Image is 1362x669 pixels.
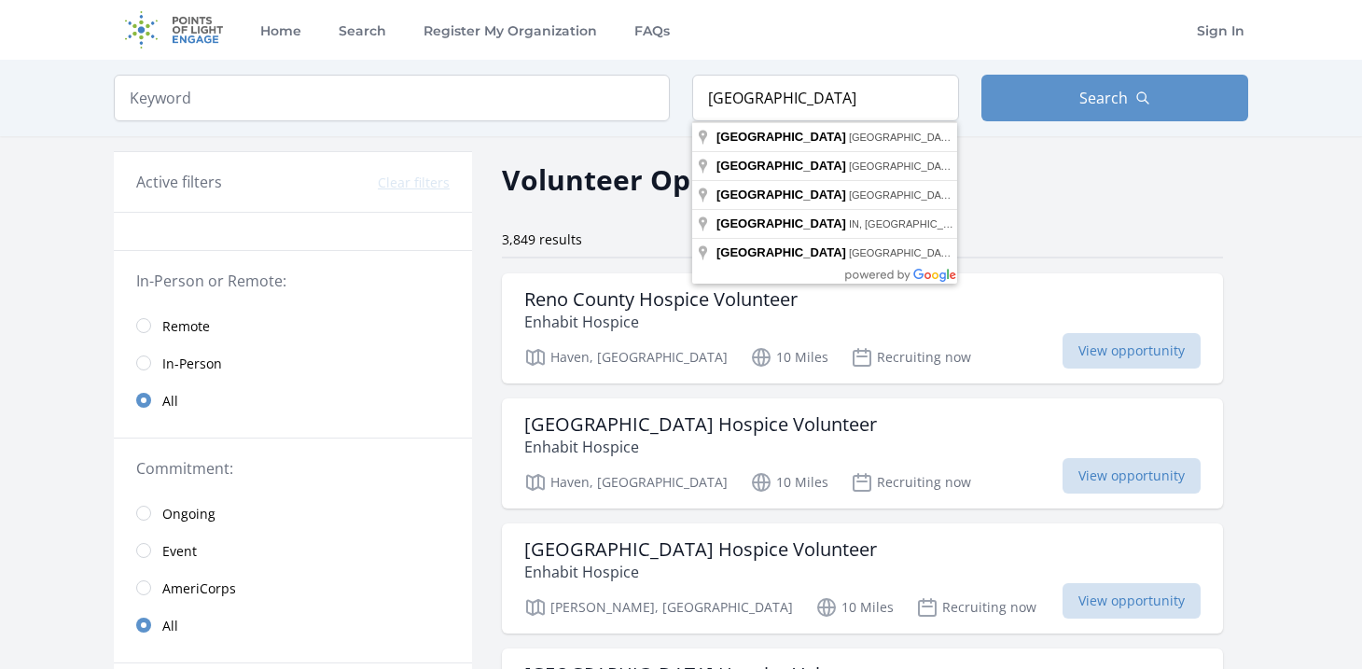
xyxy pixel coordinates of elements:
[114,569,472,606] a: AmeriCorps
[114,382,472,419] a: All
[502,273,1223,383] a: Reno County Hospice Volunteer Enhabit Hospice Haven, [GEOGRAPHIC_DATA] 10 Miles Recruiting now Vi...
[750,471,828,494] p: 10 Miles
[502,230,582,248] span: 3,849 results
[162,542,197,561] span: Event
[524,436,877,458] p: Enhabit Hospice
[162,579,236,598] span: AmeriCorps
[114,307,472,344] a: Remote
[502,398,1223,509] a: [GEOGRAPHIC_DATA] Hospice Volunteer Enhabit Hospice Haven, [GEOGRAPHIC_DATA] 10 Miles Recruiting ...
[849,247,1068,258] span: [GEOGRAPHIC_DATA], [GEOGRAPHIC_DATA]
[849,160,1068,172] span: [GEOGRAPHIC_DATA], [GEOGRAPHIC_DATA]
[750,346,828,369] p: 10 Miles
[981,75,1248,121] button: Search
[136,270,450,292] legend: In-Person or Remote:
[114,495,472,532] a: Ongoing
[849,189,1068,201] span: [GEOGRAPHIC_DATA], [GEOGRAPHIC_DATA]
[524,596,793,619] p: [PERSON_NAME], [GEOGRAPHIC_DATA]
[162,392,178,411] span: All
[524,561,877,583] p: Enhabit Hospice
[524,311,798,333] p: Enhabit Hospice
[114,75,670,121] input: Keyword
[524,346,728,369] p: Haven, [GEOGRAPHIC_DATA]
[524,471,728,494] p: Haven, [GEOGRAPHIC_DATA]
[916,596,1036,619] p: Recruiting now
[114,344,472,382] a: In-Person
[136,457,450,480] legend: Commitment:
[716,188,846,202] span: [GEOGRAPHIC_DATA]
[849,218,972,230] span: IN, [GEOGRAPHIC_DATA]
[162,317,210,336] span: Remote
[851,346,971,369] p: Recruiting now
[1079,87,1128,109] span: Search
[716,216,846,230] span: [GEOGRAPHIC_DATA]
[716,130,846,144] span: [GEOGRAPHIC_DATA]
[692,75,959,121] input: Location
[716,159,846,173] span: [GEOGRAPHIC_DATA]
[114,532,472,569] a: Event
[524,413,877,436] h3: [GEOGRAPHIC_DATA] Hospice Volunteer
[502,523,1223,634] a: [GEOGRAPHIC_DATA] Hospice Volunteer Enhabit Hospice [PERSON_NAME], [GEOGRAPHIC_DATA] 10 Miles Rec...
[136,171,222,193] h3: Active filters
[524,538,877,561] h3: [GEOGRAPHIC_DATA] Hospice Volunteer
[849,132,1068,143] span: [GEOGRAPHIC_DATA], [GEOGRAPHIC_DATA]
[162,505,215,523] span: Ongoing
[114,606,472,644] a: All
[524,288,798,311] h3: Reno County Hospice Volunteer
[1063,333,1201,369] span: View opportunity
[378,174,450,192] button: Clear filters
[1063,458,1201,494] span: View opportunity
[851,471,971,494] p: Recruiting now
[162,355,222,373] span: In-Person
[162,617,178,635] span: All
[815,596,894,619] p: 10 Miles
[1063,583,1201,619] span: View opportunity
[502,159,848,201] h2: Volunteer Opportunities
[716,245,846,259] span: [GEOGRAPHIC_DATA]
